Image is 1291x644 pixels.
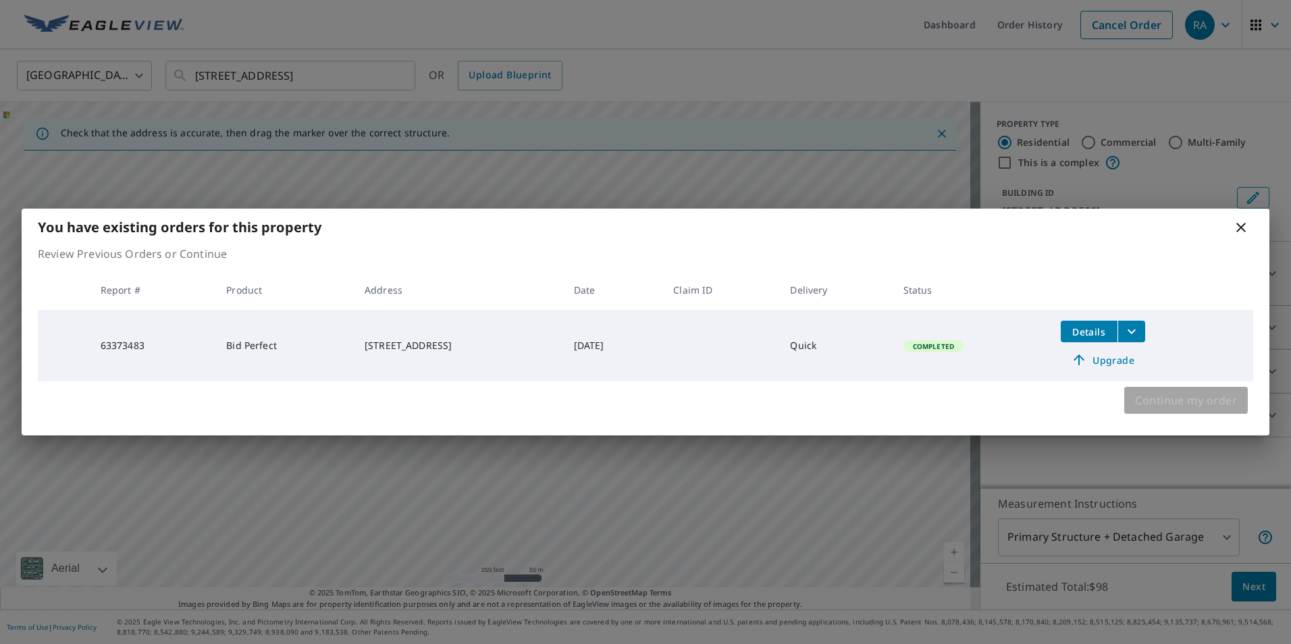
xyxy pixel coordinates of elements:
span: Upgrade [1069,352,1137,368]
th: Claim ID [662,270,779,310]
button: Continue my order [1124,387,1248,414]
th: Report # [90,270,216,310]
button: filesDropdownBtn-63373483 [1117,321,1145,342]
a: Upgrade [1061,349,1145,371]
th: Date [563,270,663,310]
td: [DATE] [563,310,663,381]
b: You have existing orders for this property [38,218,321,236]
div: [STREET_ADDRESS] [365,339,552,352]
span: Continue my order [1135,391,1237,410]
span: Completed [905,342,962,351]
td: 63373483 [90,310,216,381]
th: Delivery [779,270,892,310]
th: Address [354,270,563,310]
span: Details [1069,325,1109,338]
p: Review Previous Orders or Continue [38,246,1253,262]
button: detailsBtn-63373483 [1061,321,1117,342]
td: Quick [779,310,892,381]
td: Bid Perfect [215,310,354,381]
th: Status [893,270,1050,310]
th: Product [215,270,354,310]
